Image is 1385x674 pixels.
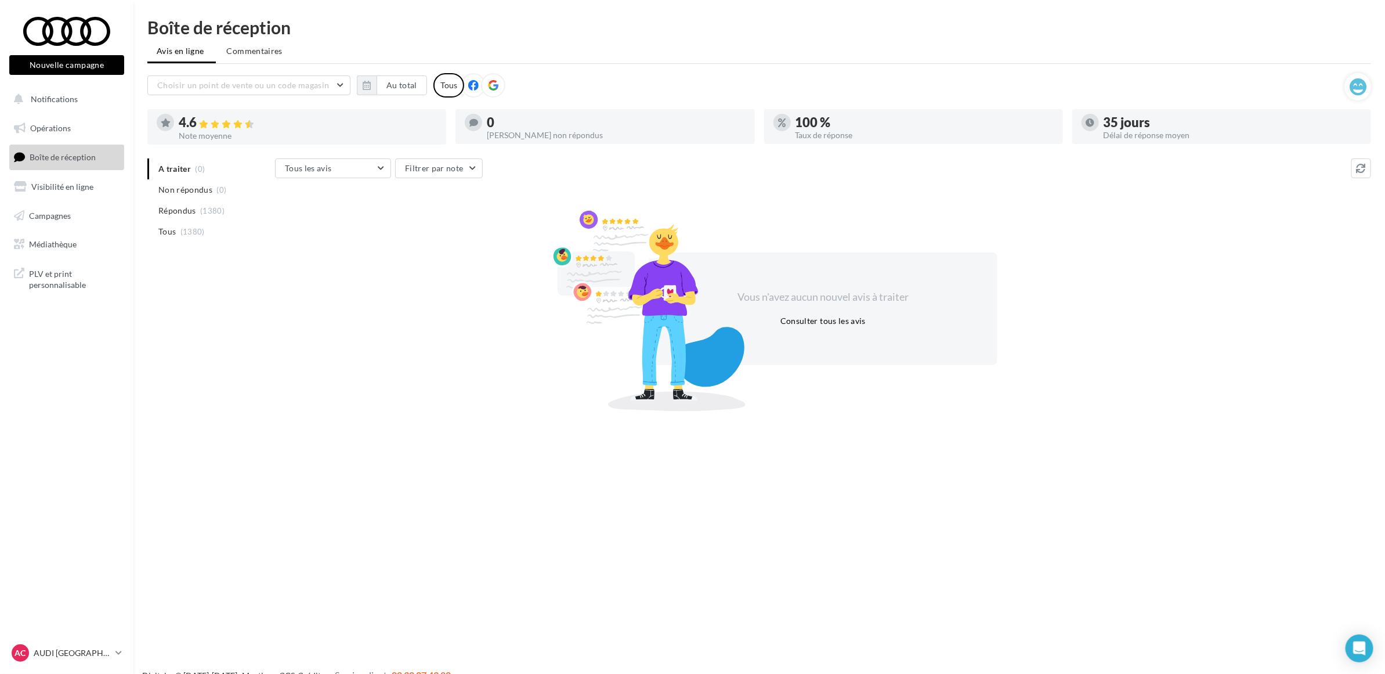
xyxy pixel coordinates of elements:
[1104,116,1362,129] div: 35 jours
[157,80,329,90] span: Choisir un point de vente ou un code magasin
[7,116,126,140] a: Opérations
[357,75,427,95] button: Au total
[7,232,126,257] a: Médiathèque
[724,290,923,305] div: Vous n'avez aucun nouvel avis à traiter
[795,116,1054,129] div: 100 %
[158,226,176,237] span: Tous
[487,116,745,129] div: 0
[275,158,391,178] button: Tous les avis
[7,145,126,170] a: Boîte de réception
[9,642,124,664] a: AC AUDI [GEOGRAPHIC_DATA]
[158,184,212,196] span: Non répondus
[433,73,464,98] div: Tous
[200,206,225,215] span: (1380)
[7,204,126,228] a: Campagnes
[776,314,870,328] button: Consulter tous les avis
[158,205,196,217] span: Répondus
[285,163,332,173] span: Tous les avis
[180,227,205,236] span: (1380)
[217,185,227,194] span: (0)
[179,116,437,129] div: 4.6
[147,75,350,95] button: Choisir un point de vente ou un code magasin
[7,261,126,295] a: PLV et print personnalisable
[15,647,26,659] span: AC
[29,239,77,249] span: Médiathèque
[795,131,1054,139] div: Taux de réponse
[30,152,96,162] span: Boîte de réception
[31,182,93,192] span: Visibilité en ligne
[395,158,483,178] button: Filtrer par note
[487,131,745,139] div: [PERSON_NAME] non répondus
[1104,131,1362,139] div: Délai de réponse moyen
[147,19,1371,36] div: Boîte de réception
[1346,635,1373,662] div: Open Intercom Messenger
[29,266,120,291] span: PLV et print personnalisable
[7,175,126,199] a: Visibilité en ligne
[34,647,111,659] p: AUDI [GEOGRAPHIC_DATA]
[179,132,437,140] div: Note moyenne
[29,210,71,220] span: Campagnes
[227,45,283,57] span: Commentaires
[9,55,124,75] button: Nouvelle campagne
[7,87,122,111] button: Notifications
[30,123,71,133] span: Opérations
[31,94,78,104] span: Notifications
[377,75,427,95] button: Au total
